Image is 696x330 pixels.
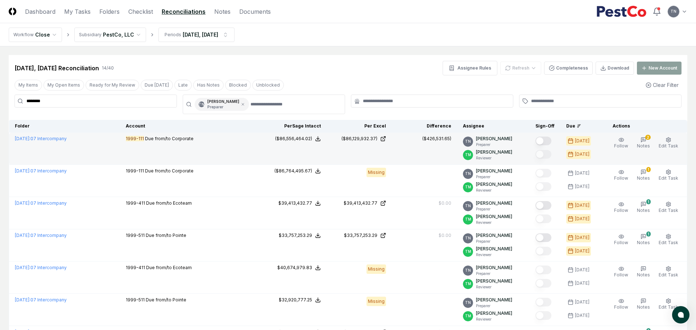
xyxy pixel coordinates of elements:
[15,297,30,302] span: [DATE] :
[672,306,689,323] button: atlas-launcher
[465,139,471,144] span: TN
[225,80,251,91] button: Blocked
[535,279,551,288] button: Mark complete
[575,138,589,144] div: [DATE]
[207,104,239,110] p: Preparer
[645,135,651,140] div: 2
[535,137,551,145] button: Mark complete
[530,120,560,133] th: Sign-Off
[207,99,239,110] div: [PERSON_NAME]
[279,232,312,239] div: $33,757,253.29
[659,240,678,245] span: Edit Task
[667,5,680,18] button: TN
[278,200,312,206] div: $39,413,432.77
[535,247,551,255] button: Mark complete
[643,78,681,92] button: Clear Filter
[635,264,651,280] button: Notes
[15,233,30,238] span: [DATE] :
[646,167,651,172] div: 1
[14,64,99,72] div: [DATE], [DATE] Reconciliation
[15,297,67,302] a: [DATE]:07 Intercompany
[239,7,271,16] a: Documents
[575,170,589,176] div: [DATE]
[102,65,114,71] div: 14 / 40
[465,152,471,158] span: TM
[165,32,181,38] div: Periods
[126,136,144,141] span: 1999-111
[128,7,153,16] a: Checklist
[476,174,512,180] p: Preparer
[535,201,551,210] button: Mark complete
[15,136,30,141] span: [DATE] :
[43,80,84,91] button: My Open Items
[657,200,680,215] button: Edit Task
[422,135,451,142] div: ($426,531.65)
[657,135,680,151] button: Edit Task
[635,135,651,151] button: 2Notes
[214,7,231,16] a: Notes
[146,297,186,302] span: Due from/to Pointe
[145,136,194,141] span: Due from/to Corporate
[141,80,173,91] button: Due Today
[465,203,471,209] span: TN
[15,265,67,270] a: [DATE]:07 Intercompany
[476,142,512,147] p: Preparer
[275,135,312,142] div: ($86,556,464.02)
[332,200,386,206] a: $39,413,432.77
[465,281,471,287] span: TM
[344,232,377,239] div: $33,757,253.29
[476,297,512,303] p: [PERSON_NAME]
[278,200,321,206] button: $39,413,432.77
[637,240,650,245] span: Notes
[465,217,471,222] span: TM
[279,297,312,303] div: $32,920,777.25
[575,202,589,209] div: [DATE]
[659,175,678,181] span: Edit Task
[476,232,512,239] p: [PERSON_NAME]
[476,220,512,225] p: Reviewer
[575,151,589,158] div: [DATE]
[476,181,512,188] p: [PERSON_NAME]
[535,298,551,306] button: Mark complete
[659,272,678,277] span: Edit Task
[274,168,321,174] button: ($86,764,495.67)
[279,297,321,303] button: $32,920,777.25
[465,249,471,254] span: TM
[443,61,497,75] button: Assignee Rules
[614,240,628,245] span: Follow
[659,208,678,213] span: Edit Task
[15,168,30,174] span: [DATE] :
[199,102,204,107] span: TN
[566,123,595,129] div: Due
[657,297,680,312] button: Edit Task
[99,7,120,16] a: Folders
[279,232,321,239] button: $33,757,253.29
[657,264,680,280] button: Edit Task
[575,280,589,287] div: [DATE]
[637,272,650,277] span: Notes
[465,268,471,273] span: TN
[162,7,206,16] a: Reconciliations
[476,310,512,317] p: [PERSON_NAME]
[476,213,512,220] p: [PERSON_NAME]
[607,123,681,129] div: Actions
[476,264,512,271] p: [PERSON_NAME]
[476,149,512,155] p: [PERSON_NAME]
[635,232,651,247] button: 1Notes
[476,135,512,142] p: [PERSON_NAME]
[366,264,386,274] div: Missing
[476,206,512,212] p: Preparer
[614,175,628,181] span: Follow
[341,135,377,142] div: ($86,129,932.37)
[637,143,650,149] span: Notes
[476,303,512,309] p: Preparer
[575,299,589,305] div: [DATE]
[465,300,471,305] span: TN
[126,297,145,302] span: 1999-511
[327,120,392,133] th: Per Excel
[392,120,457,133] th: Difference
[146,200,192,206] span: Due from/to Ecoteam
[457,120,530,133] th: Assignee
[646,199,651,204] div: 1
[657,168,680,183] button: Edit Task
